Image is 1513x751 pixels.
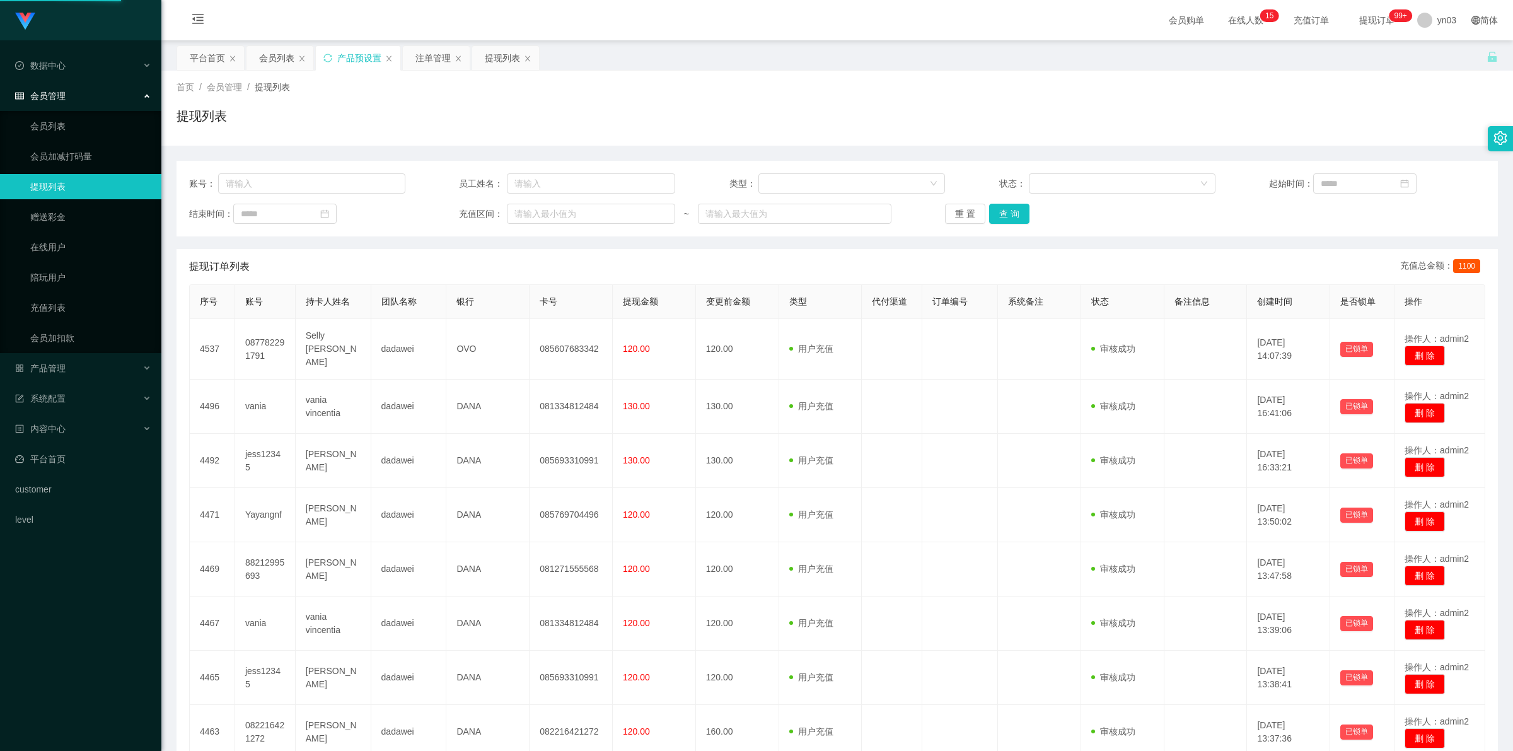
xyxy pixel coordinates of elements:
[296,651,371,705] td: [PERSON_NAME]
[190,434,235,488] td: 4492
[30,114,151,139] a: 会员列表
[207,82,242,92] span: 会员管理
[1340,562,1373,577] button: 已锁单
[190,46,225,70] div: 平台首页
[1247,651,1330,705] td: [DATE] 13:38:41
[15,446,151,472] a: 图标: dashboard平台首页
[1091,564,1135,574] span: 审核成功
[1400,259,1485,274] div: 充值总金额：
[1405,608,1469,618] span: 操作人：admin2
[623,726,650,736] span: 120.00
[1091,344,1135,354] span: 审核成功
[446,488,530,542] td: DANA
[1340,399,1373,414] button: 已锁单
[1405,391,1469,401] span: 操作人：admin2
[1405,296,1422,306] span: 操作
[381,296,417,306] span: 团队名称
[415,46,451,70] div: 注单管理
[200,296,217,306] span: 序号
[15,393,66,404] span: 系统配置
[696,542,779,597] td: 120.00
[1247,319,1330,380] td: [DATE] 14:07:39
[1405,716,1469,726] span: 操作人：admin2
[1405,403,1445,423] button: 删 除
[485,46,520,70] div: 提现列表
[296,319,371,380] td: Selly [PERSON_NAME]
[1091,672,1135,682] span: 审核成功
[1340,342,1373,357] button: 已锁单
[177,1,219,41] i: 图标: menu-fold
[306,296,350,306] span: 持卡人姓名
[15,91,24,100] i: 图标: table
[1353,16,1401,25] span: 提现订单
[1405,445,1469,455] span: 操作人：admin2
[446,380,530,434] td: DANA
[1487,51,1498,62] i: 图标: unlock
[456,296,474,306] span: 银行
[15,477,151,502] a: customer
[190,380,235,434] td: 4496
[1091,726,1135,736] span: 审核成功
[932,296,968,306] span: 订单编号
[446,319,530,380] td: OVO
[507,204,675,224] input: 请输入最小值为
[507,173,675,194] input: 请输入
[1269,177,1313,190] span: 起始时间：
[1493,131,1507,145] i: 图标: setting
[1091,618,1135,628] span: 审核成功
[1405,662,1469,672] span: 操作人：admin2
[1091,401,1135,411] span: 审核成功
[530,380,613,434] td: 081334812484
[1405,620,1445,640] button: 删 除
[1340,725,1373,740] button: 已锁单
[1340,296,1376,306] span: 是否锁单
[235,380,296,434] td: vania
[296,434,371,488] td: [PERSON_NAME]
[1222,16,1270,25] span: 在线人数
[229,55,236,62] i: 图标: close
[323,54,332,62] i: 图标: sync
[15,364,24,373] i: 图标: appstore-o
[371,597,447,651] td: dadawei
[1405,674,1445,694] button: 删 除
[189,207,233,221] span: 结束时间：
[15,13,35,30] img: logo.9652507e.png
[1405,346,1445,366] button: 删 除
[623,618,650,628] span: 120.00
[235,597,296,651] td: vania
[177,107,227,125] h1: 提现列表
[530,319,613,380] td: 085607683342
[1091,296,1109,306] span: 状态
[1405,566,1445,586] button: 删 除
[245,296,263,306] span: 账号
[1247,380,1330,434] td: [DATE] 16:41:06
[30,235,151,260] a: 在线用户
[15,424,24,433] i: 图标: profile
[696,488,779,542] td: 120.00
[789,455,833,465] span: 用户充值
[1091,455,1135,465] span: 审核成功
[15,91,66,101] span: 会员管理
[1174,296,1210,306] span: 备注信息
[371,380,447,434] td: dadawei
[1405,511,1445,532] button: 删 除
[1405,554,1469,564] span: 操作人：admin2
[696,597,779,651] td: 120.00
[989,204,1029,224] button: 查 询
[623,672,650,682] span: 120.00
[872,296,907,306] span: 代付渠道
[789,618,833,628] span: 用户充值
[190,597,235,651] td: 4467
[255,82,290,92] span: 提现列表
[30,265,151,290] a: 陪玩用户
[235,651,296,705] td: jess12345
[15,507,151,532] a: level
[789,344,833,354] span: 用户充值
[459,207,507,221] span: 充值区间：
[696,651,779,705] td: 120.00
[177,82,194,92] span: 首页
[190,651,235,705] td: 4465
[696,380,779,434] td: 130.00
[1200,180,1208,189] i: 图标: down
[696,434,779,488] td: 130.00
